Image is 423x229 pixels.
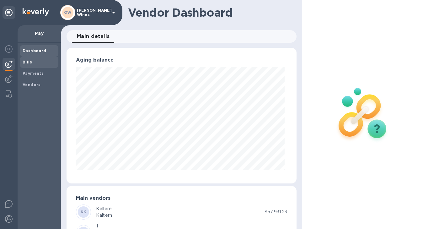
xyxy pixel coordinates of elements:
[76,195,287,201] h3: Main vendors
[23,71,44,76] b: Payments
[23,8,49,16] img: Logo
[96,205,113,212] div: Kellerei
[23,60,32,64] b: Bills
[81,210,87,214] b: KK
[23,30,56,36] p: Pay
[76,57,287,63] h3: Aging balance
[64,10,72,15] b: OW
[3,6,15,19] div: Unpin categories
[128,6,292,19] h1: Vendor Dashboard
[96,212,113,219] div: Kaltern
[5,45,13,53] img: Foreign exchange
[77,8,108,17] p: [PERSON_NAME] Wines
[23,48,46,53] b: Dashboard
[77,32,110,41] span: Main details
[265,209,287,215] p: $57,931.23
[23,82,41,87] b: Vendors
